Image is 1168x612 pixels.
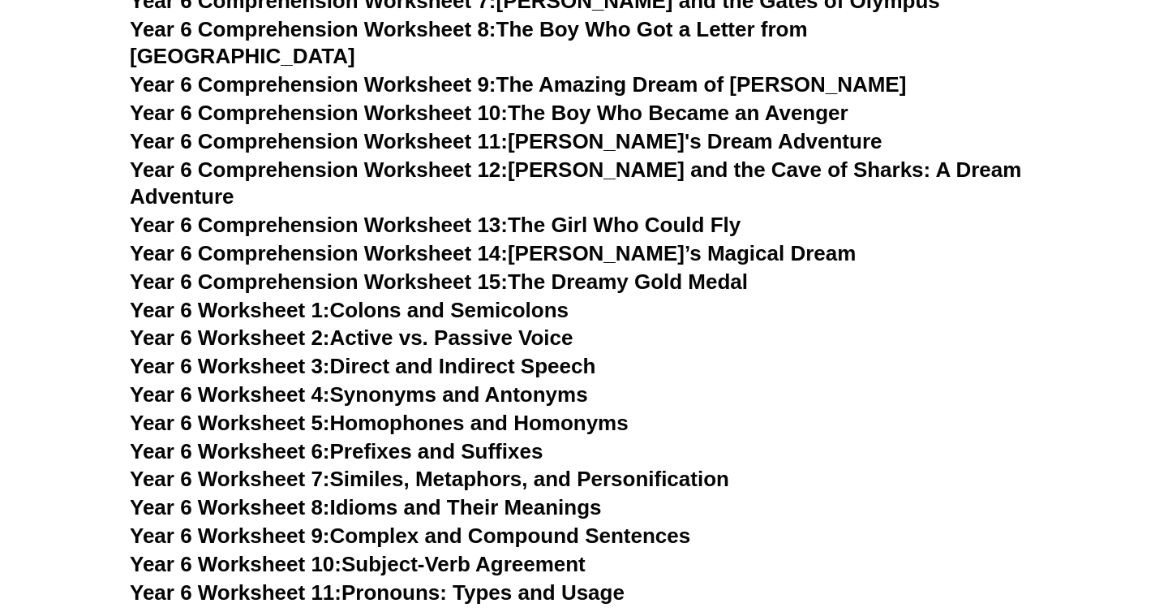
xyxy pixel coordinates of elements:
[130,101,848,125] a: Year 6 Comprehension Worksheet 10:The Boy Who Became an Avenger
[130,495,330,519] span: Year 6 Worksheet 8:
[130,354,330,378] span: Year 6 Worksheet 3:
[130,241,508,265] span: Year 6 Comprehension Worksheet 14:
[130,524,330,548] span: Year 6 Worksheet 9:
[130,439,330,463] span: Year 6 Worksheet 6:
[130,17,496,41] span: Year 6 Comprehension Worksheet 8:
[130,157,1021,209] a: Year 6 Comprehension Worksheet 12:[PERSON_NAME] and the Cave of Sharks: A Dream Adventure
[130,101,508,125] span: Year 6 Comprehension Worksheet 10:
[130,524,690,548] a: Year 6 Worksheet 9:Complex and Compound Sentences
[130,382,588,407] a: Year 6 Worksheet 4:Synonyms and Antonyms
[890,429,1168,612] iframe: Chat Widget
[130,72,496,97] span: Year 6 Comprehension Worksheet 9:
[130,580,341,605] span: Year 6 Worksheet 11:
[130,241,856,265] a: Year 6 Comprehension Worksheet 14:[PERSON_NAME]’s Magical Dream
[130,269,748,294] a: Year 6 Comprehension Worksheet 15:The Dreamy Gold Medal
[130,411,629,435] a: Year 6 Worksheet 5:Homophones and Homonyms
[130,213,508,237] span: Year 6 Comprehension Worksheet 13:
[130,129,508,153] span: Year 6 Comprehension Worksheet 11:
[130,129,882,153] a: Year 6 Comprehension Worksheet 11:[PERSON_NAME]'s Dream Adventure
[130,552,586,576] a: Year 6 Worksheet 10:Subject-Verb Agreement
[130,411,330,435] span: Year 6 Worksheet 5:
[130,269,508,294] span: Year 6 Comprehension Worksheet 15:
[130,495,601,519] a: Year 6 Worksheet 8:Idioms and Their Meanings
[130,17,808,69] a: Year 6 Comprehension Worksheet 8:The Boy Who Got a Letter from [GEOGRAPHIC_DATA]
[130,298,569,322] a: Year 6 Worksheet 1:Colons and Semicolons
[130,213,741,237] a: Year 6 Comprehension Worksheet 13:The Girl Who Could Fly
[130,580,625,605] a: Year 6 Worksheet 11:Pronouns: Types and Usage
[130,467,330,491] span: Year 6 Worksheet 7:
[130,298,330,322] span: Year 6 Worksheet 1:
[130,552,341,576] span: Year 6 Worksheet 10:
[130,467,729,491] a: Year 6 Worksheet 7:Similes, Metaphors, and Personification
[130,439,543,463] a: Year 6 Worksheet 6:Prefixes and Suffixes
[130,72,906,97] a: Year 6 Comprehension Worksheet 9:The Amazing Dream of [PERSON_NAME]
[130,354,595,378] a: Year 6 Worksheet 3:Direct and Indirect Speech
[130,325,573,350] a: Year 6 Worksheet 2:Active vs. Passive Voice
[130,325,330,350] span: Year 6 Worksheet 2:
[130,382,330,407] span: Year 6 Worksheet 4:
[130,157,508,182] span: Year 6 Comprehension Worksheet 12:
